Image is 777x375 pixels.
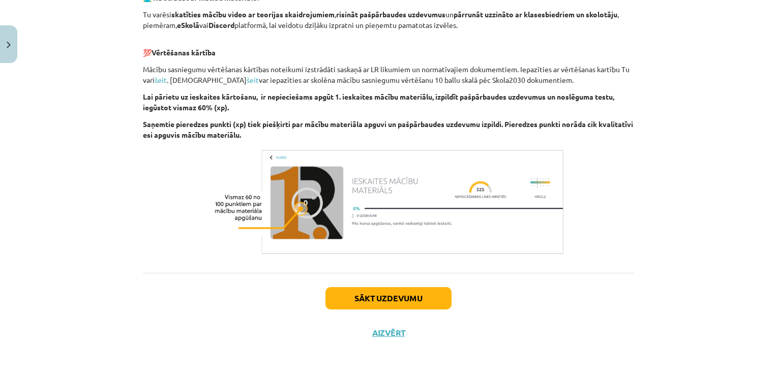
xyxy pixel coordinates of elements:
[143,119,633,139] b: Saņemtie pieredzes punkti (xp) tiek piešķirti par mācību materiāla apguvi un pašpārbaudes uzdevum...
[454,10,617,19] strong: pārrunāt uzzināto ar klasesbiedriem un skolotāju
[155,75,167,84] a: šeit
[143,92,614,112] b: Lai pārietu uz ieskaites kārtošanu, ir nepieciešams apgūt 1. ieskaites mācību materiālu, izpildīt...
[143,9,634,30] p: Tu varēsi , un , piemēram, vai platformā, lai veidotu dziļāku izpratni un pieņemtu pamatotas izvē...
[177,20,199,29] strong: eSkolā
[152,48,216,57] b: Vērtēšanas kārtība
[143,37,634,58] p: 💯
[336,10,445,19] strong: risināt pašpārbaudes uzdevumus
[247,75,259,84] a: šeit
[7,42,11,48] img: icon-close-lesson-0947bae3869378f0d4975bcd49f059093ad1ed9edebbc8119c70593378902aed.svg
[325,287,452,309] button: Sākt uzdevumu
[171,10,335,19] strong: skatīties mācību video ar teorijas skaidrojumiem
[208,20,234,29] strong: Discord
[143,64,634,85] p: Mācību sasniegumu vērtēšanas kārtības noteikumi izstrādāti saskaņā ar LR likumiem un normatīvajie...
[369,328,408,338] button: Aizvērt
